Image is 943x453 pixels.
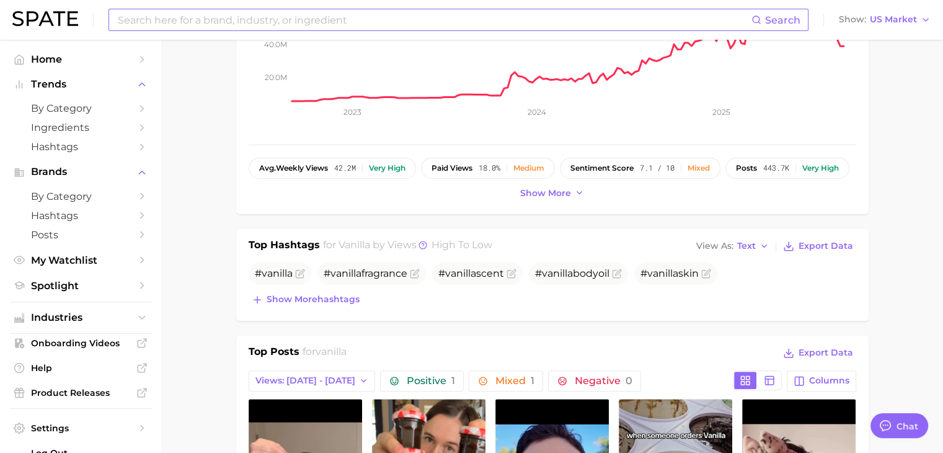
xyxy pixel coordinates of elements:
[802,164,839,173] div: Very high
[647,267,678,279] span: vanilla
[421,158,555,179] button: paid views18.0%Medium
[712,107,730,117] tspan: 2025
[542,267,573,279] span: vanilla
[495,376,534,386] span: Mixed
[31,79,130,90] span: Trends
[696,243,733,249] span: View As
[10,334,151,352] a: Onboarding Videos
[10,419,151,437] a: Settings
[324,267,407,279] span: # fragrance
[10,251,151,270] a: My Watchlist
[10,359,151,377] a: Help
[520,188,571,199] span: Show more
[780,344,856,362] button: Export Data
[765,14,800,26] span: Search
[530,375,534,387] span: 1
[10,206,151,225] a: Hashtags
[560,158,720,179] button: sentiment score7.1 / 10Mixed
[432,239,492,251] span: high to low
[10,118,151,137] a: Ingredients
[10,383,151,402] a: Product Releases
[839,16,866,23] span: Show
[330,267,361,279] span: vanilla
[10,276,151,295] a: Spotlight
[259,163,276,173] abbr: average
[479,164,500,173] span: 18.0%
[31,210,130,222] span: Hashtags
[31,102,130,114] span: by Category
[31,387,130,398] span: Product Releases
[334,164,356,173] span: 42.2m
[249,158,416,179] button: avg.weekly views42.2mVery high
[513,164,544,173] div: Medium
[259,164,328,173] span: weekly views
[535,267,609,279] span: # bodyoil
[836,12,934,28] button: ShowUS Market
[31,191,130,202] span: by Category
[780,238,856,255] button: Export Data
[574,376,632,386] span: Negative
[12,11,78,26] img: SPATE
[787,370,856,392] button: Columns
[249,238,320,255] h1: Top Hashtags
[10,187,151,206] a: by Category
[262,267,293,279] span: vanilla
[445,267,476,279] span: vanilla
[725,158,849,179] button: posts443.7kVery high
[265,73,287,82] tspan: 20.0m
[517,185,588,202] button: Show more
[117,9,751,30] input: Search here for a brand, industry, or ingredient
[10,50,151,69] a: Home
[249,370,376,392] button: Views: [DATE] - [DATE]
[451,375,454,387] span: 1
[249,291,363,308] button: Show morehashtags
[295,269,305,279] button: Flag as miscategorized or irrelevant
[10,163,151,181] button: Brands
[369,164,405,173] div: Very high
[10,99,151,118] a: by Category
[809,375,849,386] span: Columns
[31,229,130,241] span: Posts
[264,40,287,49] tspan: 40.0m
[339,239,370,251] span: vanilla
[527,107,546,117] tspan: 2024
[316,346,347,357] span: vanilla
[10,137,151,156] a: Hashtags
[31,141,130,153] span: Hashtags
[303,344,347,363] h2: for
[249,344,299,363] h1: Top Posts
[625,375,632,387] span: 0
[693,238,773,254] button: View AsText
[406,376,454,386] span: Positive
[267,294,360,305] span: Show more hashtags
[31,338,130,349] span: Onboarding Videos
[10,308,151,327] button: Industries
[31,53,130,65] span: Home
[799,241,853,251] span: Export Data
[640,164,675,173] span: 7.1 / 10
[701,269,711,279] button: Flag as miscategorized or irrelevant
[432,164,472,173] span: paid views
[31,423,130,434] span: Settings
[31,280,130,292] span: Spotlight
[570,164,634,173] span: sentiment score
[640,267,699,279] span: # skin
[10,225,151,244] a: Posts
[612,269,622,279] button: Flag as miscategorized or irrelevant
[323,238,492,255] h2: for by Views
[343,107,361,117] tspan: 2023
[255,267,293,279] span: #
[736,164,757,173] span: posts
[763,164,789,173] span: 443.7k
[737,243,756,249] span: Text
[31,166,130,177] span: Brands
[31,362,130,374] span: Help
[870,16,917,23] span: US Market
[507,269,516,279] button: Flag as miscategorized or irrelevant
[410,269,420,279] button: Flag as miscategorized or irrelevant
[799,348,853,358] span: Export Data
[438,267,504,279] span: # scent
[31,122,130,133] span: Ingredients
[688,164,710,173] div: Mixed
[31,254,130,266] span: My Watchlist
